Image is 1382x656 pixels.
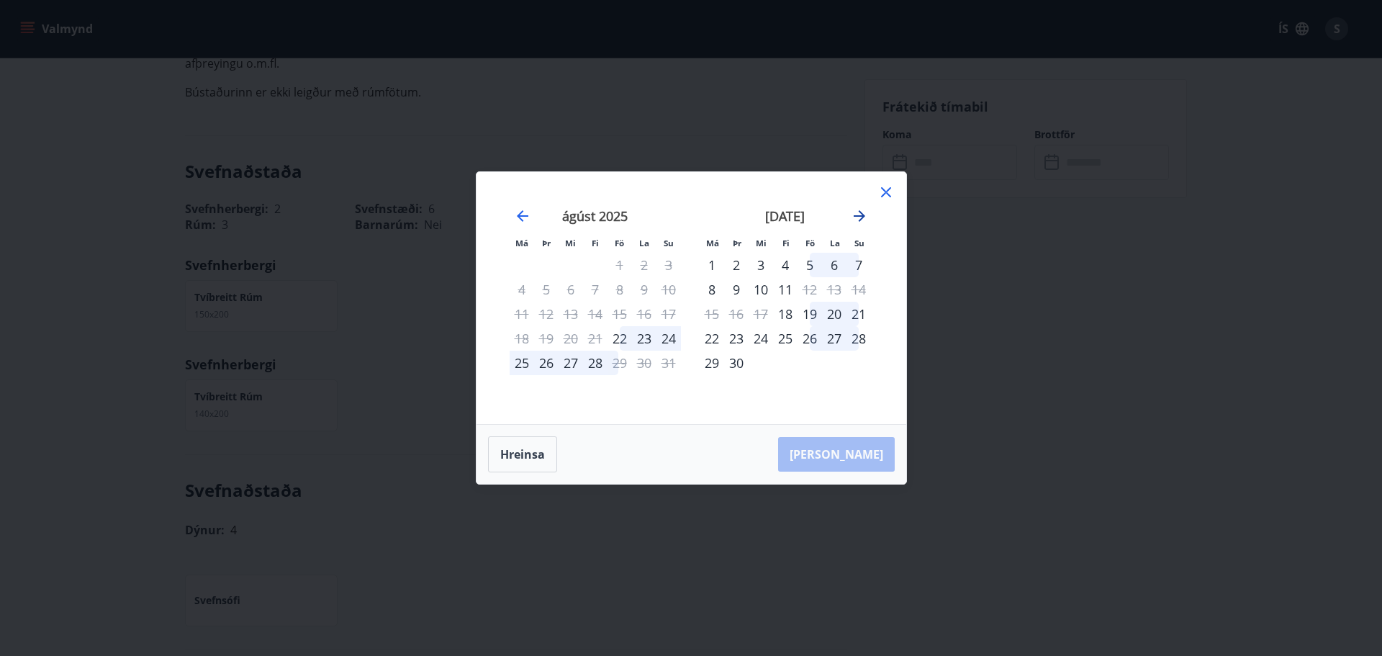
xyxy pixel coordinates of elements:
[846,277,871,302] td: Not available. sunnudagur, 14. september 2025
[724,277,749,302] td: Choose þriðjudagur, 9. september 2025 as your check-in date. It’s available.
[608,351,632,375] div: Aðeins útritun í boði
[534,277,559,302] td: Not available. þriðjudagur, 5. ágúst 2025
[542,238,551,248] small: Þr
[749,326,773,351] div: 24
[749,253,773,277] div: 3
[514,207,531,225] div: Move backward to switch to the previous month.
[632,277,656,302] td: Not available. laugardagur, 9. ágúst 2025
[822,253,846,277] div: 6
[664,238,674,248] small: Su
[846,302,871,326] td: Choose sunnudagur, 21. september 2025 as your check-in date. It’s available.
[749,253,773,277] td: Choose miðvikudagur, 3. september 2025 as your check-in date. It’s available.
[798,253,822,277] td: Choose föstudagur, 5. september 2025 as your check-in date. It’s available.
[559,302,583,326] td: Not available. miðvikudagur, 13. ágúst 2025
[559,351,583,375] div: 27
[851,207,868,225] div: Move forward to switch to the next month.
[830,238,840,248] small: La
[798,326,822,351] div: 26
[724,351,749,375] td: Choose þriðjudagur, 30. september 2025 as your check-in date. It’s available.
[749,302,773,326] td: Not available. miðvikudagur, 17. september 2025
[724,302,749,326] td: Not available. þriðjudagur, 16. september 2025
[510,351,534,375] div: 25
[510,351,534,375] td: Choose mánudagur, 25. ágúst 2025 as your check-in date. It’s available.
[510,277,534,302] td: Not available. mánudagur, 4. ágúst 2025
[608,326,632,351] div: Aðeins innritun í boði
[700,277,724,302] td: Choose mánudagur, 8. september 2025 as your check-in date. It’s available.
[656,326,681,351] td: Choose sunnudagur, 24. ágúst 2025 as your check-in date. It’s available.
[656,277,681,302] td: Not available. sunnudagur, 10. ágúst 2025
[773,253,798,277] td: Choose fimmtudagur, 4. september 2025 as your check-in date. It’s available.
[583,326,608,351] td: Not available. fimmtudagur, 21. ágúst 2025
[749,277,773,302] div: 10
[656,351,681,375] td: Not available. sunnudagur, 31. ágúst 2025
[724,326,749,351] td: Choose þriðjudagur, 23. september 2025 as your check-in date. It’s available.
[700,326,724,351] td: Choose mánudagur, 22. september 2025 as your check-in date. It’s available.
[700,253,724,277] td: Choose mánudagur, 1. september 2025 as your check-in date. It’s available.
[534,351,559,375] td: Choose þriðjudagur, 26. ágúst 2025 as your check-in date. It’s available.
[798,302,822,326] td: Choose föstudagur, 19. september 2025 as your check-in date. It’s available.
[822,277,846,302] td: Not available. laugardagur, 13. september 2025
[632,351,656,375] td: Not available. laugardagur, 30. ágúst 2025
[822,326,846,351] td: Choose laugardagur, 27. september 2025 as your check-in date. It’s available.
[733,238,741,248] small: Þr
[724,351,749,375] div: 30
[700,253,724,277] div: Aðeins innritun í boði
[798,326,822,351] td: Choose föstudagur, 26. september 2025 as your check-in date. It’s available.
[822,302,846,326] td: Choose laugardagur, 20. september 2025 as your check-in date. It’s available.
[700,326,724,351] div: 22
[565,238,576,248] small: Mi
[706,238,719,248] small: Má
[822,302,846,326] div: 20
[782,238,790,248] small: Fi
[846,253,871,277] div: 7
[798,253,822,277] div: 5
[700,302,724,326] td: Not available. mánudagur, 15. september 2025
[608,302,632,326] td: Not available. föstudagur, 15. ágúst 2025
[700,351,724,375] td: Choose mánudagur, 29. september 2025 as your check-in date. It’s available.
[724,253,749,277] td: Choose þriðjudagur, 2. september 2025 as your check-in date. It’s available.
[583,351,608,375] td: Choose fimmtudagur, 28. ágúst 2025 as your check-in date. It’s available.
[583,302,608,326] td: Not available. fimmtudagur, 14. ágúst 2025
[765,207,805,225] strong: [DATE]
[773,277,798,302] div: 11
[846,326,871,351] td: Choose sunnudagur, 28. september 2025 as your check-in date. It’s available.
[656,302,681,326] td: Not available. sunnudagur, 17. ágúst 2025
[488,436,557,472] button: Hreinsa
[724,277,749,302] div: 9
[846,302,871,326] div: 21
[798,277,822,302] td: Not available. föstudagur, 12. september 2025
[559,351,583,375] td: Choose miðvikudagur, 27. ágúst 2025 as your check-in date. It’s available.
[583,277,608,302] td: Not available. fimmtudagur, 7. ágúst 2025
[700,351,724,375] div: 29
[822,326,846,351] div: 27
[846,326,871,351] div: 28
[534,302,559,326] td: Not available. þriðjudagur, 12. ágúst 2025
[608,253,632,277] td: Not available. föstudagur, 1. ágúst 2025
[608,326,632,351] td: Choose föstudagur, 22. ágúst 2025 as your check-in date. It’s available.
[608,277,632,302] td: Not available. föstudagur, 8. ágúst 2025
[656,253,681,277] td: Not available. sunnudagur, 3. ágúst 2025
[749,326,773,351] td: Choose miðvikudagur, 24. september 2025 as your check-in date. It’s available.
[773,277,798,302] td: Choose fimmtudagur, 11. september 2025 as your check-in date. It’s available.
[559,326,583,351] td: Not available. miðvikudagur, 20. ágúst 2025
[756,238,767,248] small: Mi
[773,326,798,351] td: Choose fimmtudagur, 25. september 2025 as your check-in date. It’s available.
[608,351,632,375] td: Not available. föstudagur, 29. ágúst 2025
[854,238,864,248] small: Su
[773,253,798,277] div: 4
[559,277,583,302] td: Not available. miðvikudagur, 6. ágúst 2025
[724,326,749,351] div: 23
[534,326,559,351] td: Not available. þriðjudagur, 19. ágúst 2025
[583,351,608,375] div: 28
[724,253,749,277] div: 2
[798,277,822,302] div: Aðeins útritun í boði
[805,238,815,248] small: Fö
[773,302,798,326] div: Aðeins innritun í boði
[798,302,822,326] div: 19
[846,253,871,277] td: Choose sunnudagur, 7. september 2025 as your check-in date. It’s available.
[656,326,681,351] div: 24
[562,207,628,225] strong: ágúst 2025
[639,238,649,248] small: La
[749,277,773,302] td: Choose miðvikudagur, 10. september 2025 as your check-in date. It’s available.
[822,253,846,277] td: Choose laugardagur, 6. september 2025 as your check-in date. It’s available.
